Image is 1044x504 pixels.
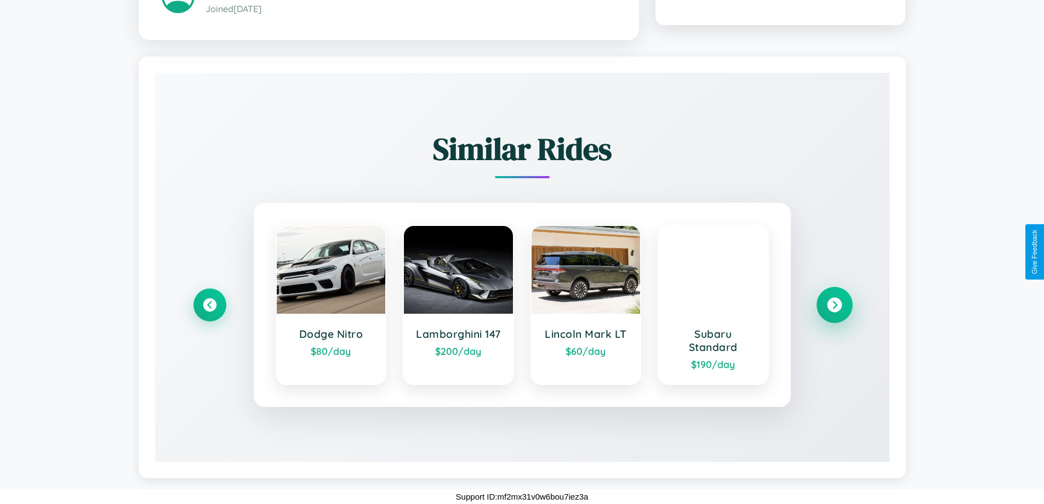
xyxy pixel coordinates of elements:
[288,345,375,357] div: $ 80 /day
[543,345,630,357] div: $ 60 /day
[206,1,616,17] p: Joined [DATE]
[415,345,502,357] div: $ 200 /day
[193,128,851,170] h2: Similar Rides
[658,225,769,385] a: Subaru Standard$190/day
[403,225,514,385] a: Lamborghini 147$200/day
[530,225,642,385] a: Lincoln Mark LT$60/day
[456,489,589,504] p: Support ID: mf2mx31v0w6bou7iez3a
[1031,230,1039,274] div: Give Feedback
[288,327,375,341] h3: Dodge Nitro
[543,327,630,341] h3: Lincoln Mark LT
[670,358,757,370] div: $ 190 /day
[415,327,502,341] h3: Lamborghini 147
[670,327,757,354] h3: Subaru Standard
[276,225,387,385] a: Dodge Nitro$80/day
